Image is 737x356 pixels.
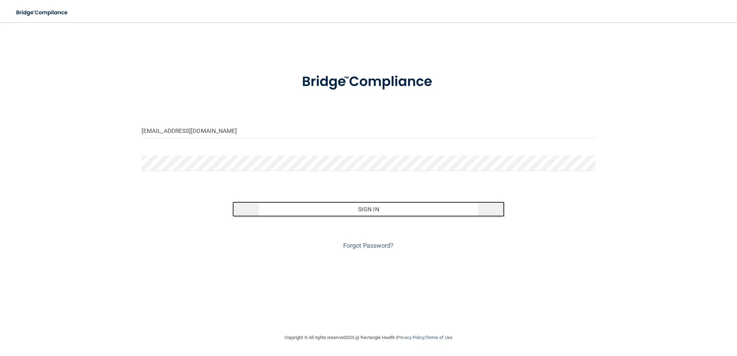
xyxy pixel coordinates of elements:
img: bridge_compliance_login_screen.278c3ca4.svg [288,64,449,100]
img: bridge_compliance_login_screen.278c3ca4.svg [10,6,74,20]
button: Sign In [232,202,505,217]
a: Terms of Use [426,335,452,340]
a: Forgot Password? [343,242,394,249]
input: Email [142,123,595,138]
div: Copyright © All rights reserved 2025 @ Rectangle Health | | [242,327,495,349]
a: Privacy Policy [397,335,424,340]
